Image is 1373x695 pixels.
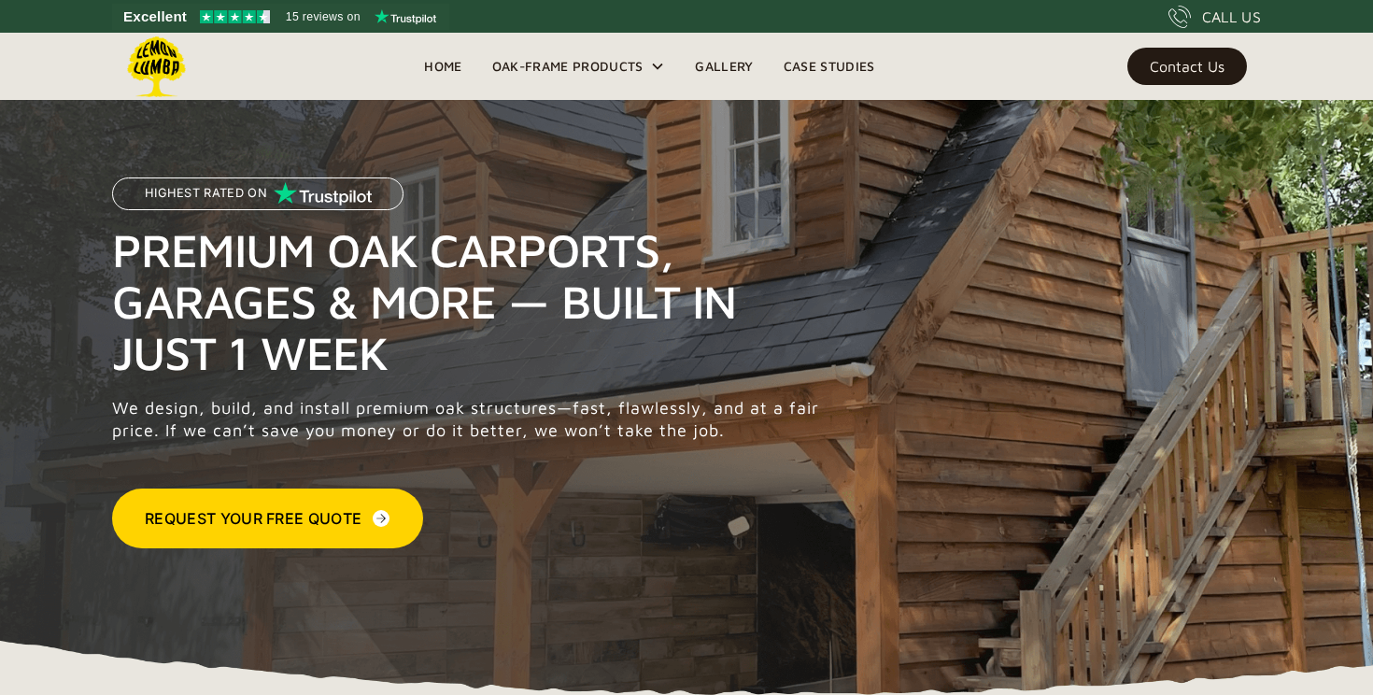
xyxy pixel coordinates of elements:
a: Contact Us [1127,48,1247,85]
p: Highest Rated on [145,187,267,200]
a: Case Studies [769,52,890,80]
img: Trustpilot 4.5 stars [200,10,270,23]
div: Oak-Frame Products [477,33,681,100]
div: CALL US [1202,6,1261,28]
span: 15 reviews on [286,6,361,28]
img: Trustpilot logo [375,9,436,24]
div: Oak-Frame Products [492,55,644,78]
div: Request Your Free Quote [145,507,361,530]
a: Home [409,52,476,80]
div: Contact Us [1150,60,1224,73]
h1: Premium Oak Carports, Garages & More — Built in Just 1 Week [112,224,829,378]
a: CALL US [1168,6,1261,28]
a: Gallery [680,52,768,80]
a: Highest Rated on [112,177,403,224]
a: Request Your Free Quote [112,489,423,548]
span: Excellent [123,6,187,28]
p: We design, build, and install premium oak structures—fast, flawlessly, and at a fair price. If we... [112,397,829,442]
a: See Lemon Lumba reviews on Trustpilot [112,4,449,30]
